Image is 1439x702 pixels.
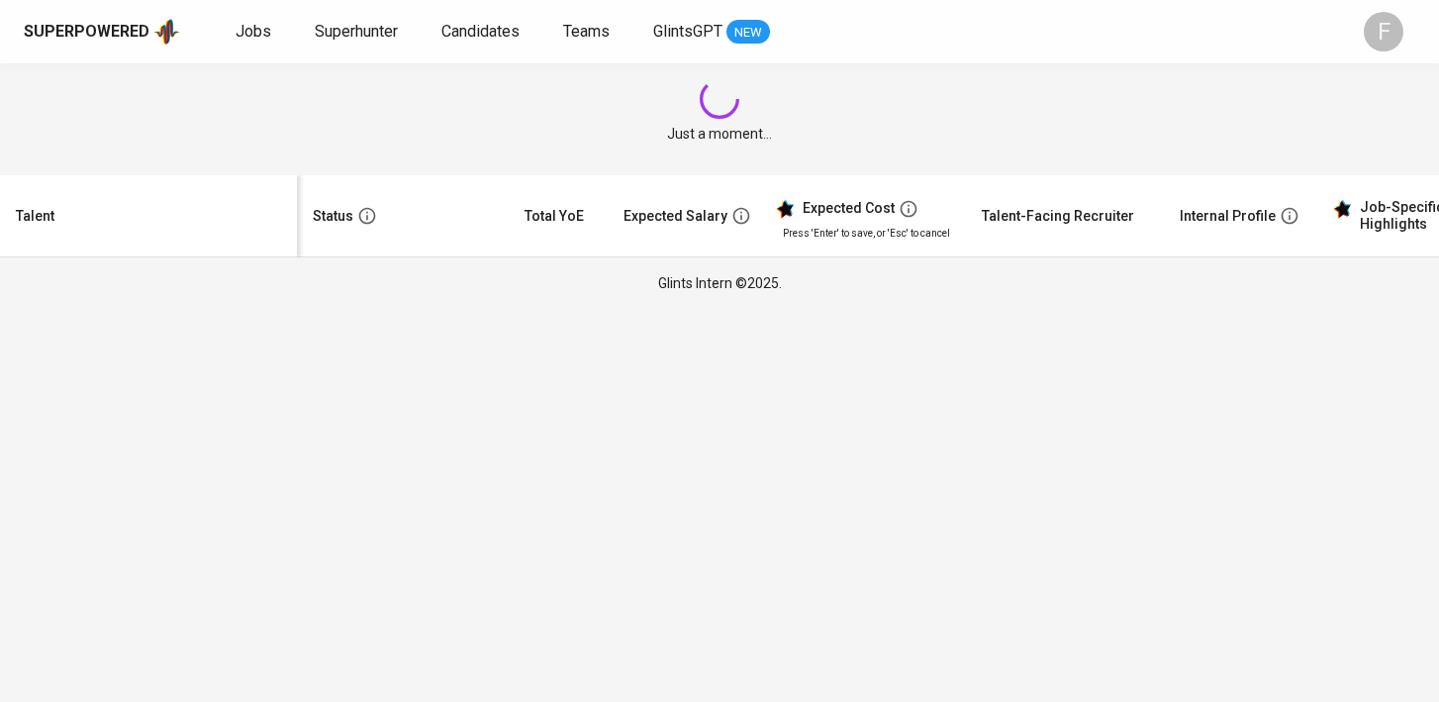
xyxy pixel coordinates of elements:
[24,21,149,44] div: Superpowered
[624,204,727,229] div: Expected Salary
[1332,199,1352,219] img: glints_star.svg
[236,20,275,45] a: Jobs
[525,204,584,229] div: Total YoE
[803,200,895,218] div: Expected Cost
[783,226,950,241] p: Press 'Enter' to save, or 'Esc' to cancel
[653,22,722,41] span: GlintsGPT
[236,22,271,41] span: Jobs
[563,20,614,45] a: Teams
[775,199,795,219] img: glints_star.svg
[726,23,770,43] span: NEW
[1180,204,1276,229] div: Internal Profile
[1364,12,1403,51] div: F
[315,22,398,41] span: Superhunter
[24,17,180,47] a: Superpoweredapp logo
[563,22,610,41] span: Teams
[313,204,353,229] div: Status
[441,20,524,45] a: Candidates
[153,17,180,47] img: app logo
[315,20,402,45] a: Superhunter
[982,204,1134,229] div: Talent-Facing Recruiter
[653,20,770,45] a: GlintsGPT NEW
[16,204,54,229] div: Talent
[441,22,520,41] span: Candidates
[667,124,772,144] span: Just a moment...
